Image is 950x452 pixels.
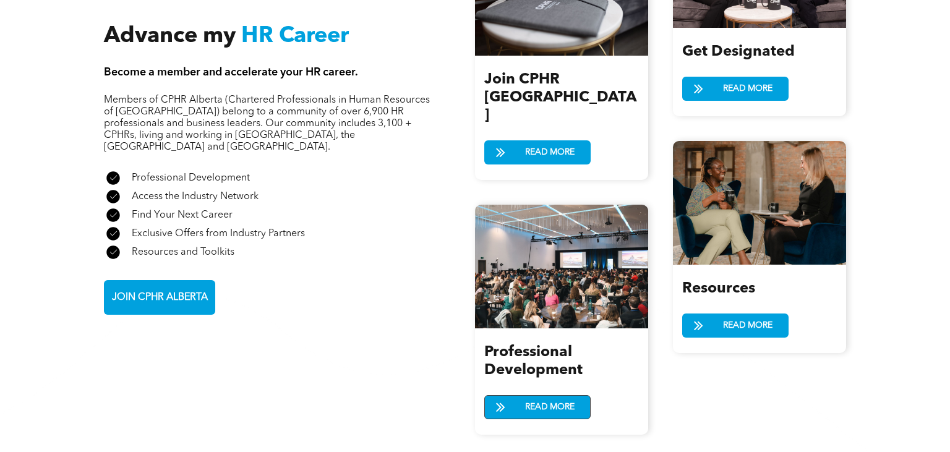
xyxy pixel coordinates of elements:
[132,210,233,220] span: Find Your Next Career
[104,67,358,78] span: Become a member and accelerate your HR career.
[682,77,789,101] a: READ MORE
[521,141,579,164] span: READ MORE
[719,314,777,337] span: READ MORE
[484,140,591,164] a: READ MORE
[484,395,591,419] a: READ MORE
[104,280,215,315] a: JOIN CPHR ALBERTA
[132,192,259,202] span: Access the Industry Network
[682,45,795,59] span: Get Designated
[484,72,636,123] span: Join CPHR [GEOGRAPHIC_DATA]
[132,229,305,239] span: Exclusive Offers from Industry Partners
[484,345,583,378] span: Professional Development
[104,25,236,48] span: Advance my
[719,77,777,100] span: READ MORE
[521,396,579,419] span: READ MORE
[241,25,349,48] span: HR Career
[132,173,250,183] span: Professional Development
[104,95,430,152] span: Members of CPHR Alberta (Chartered Professionals in Human Resources of [GEOGRAPHIC_DATA]) belong ...
[132,247,234,257] span: Resources and Toolkits
[682,313,789,338] a: READ MORE
[682,281,755,296] span: Resources
[108,286,212,310] span: JOIN CPHR ALBERTA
